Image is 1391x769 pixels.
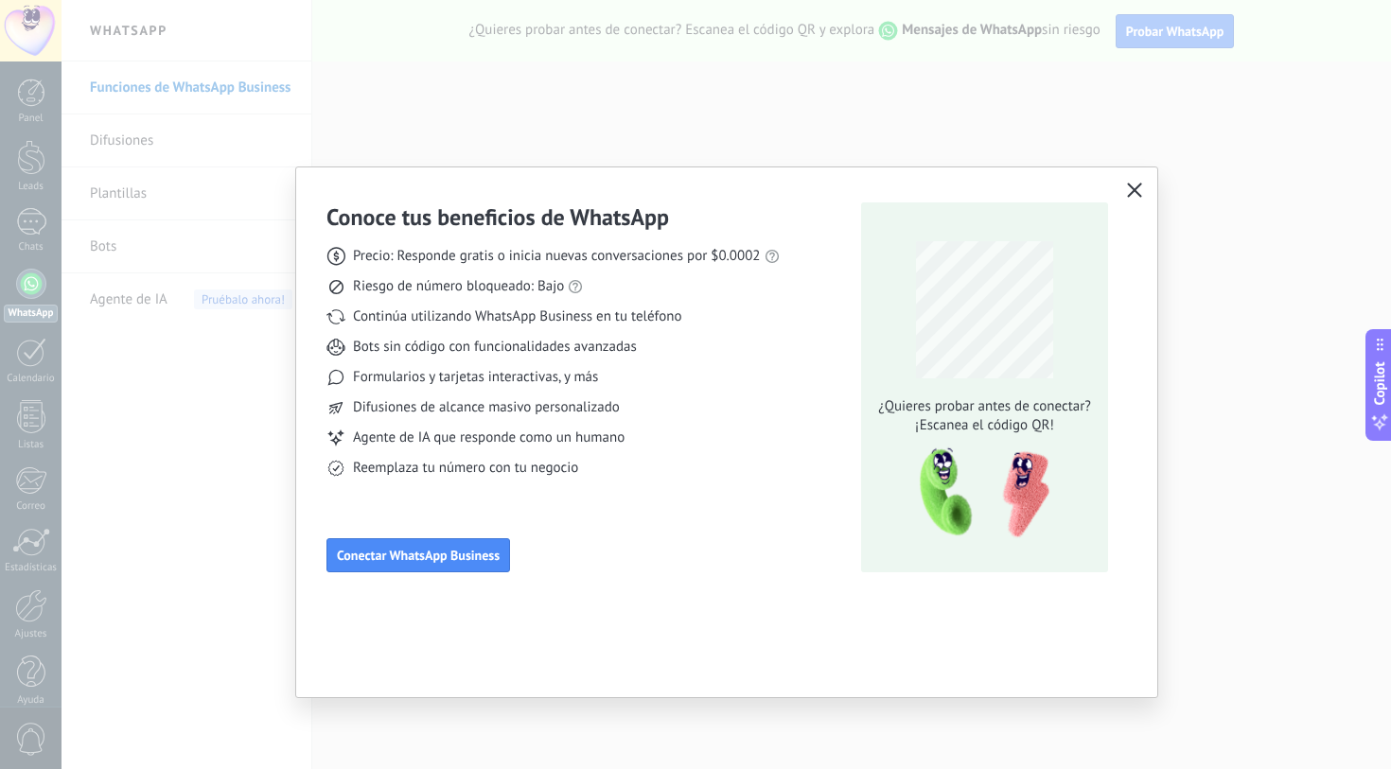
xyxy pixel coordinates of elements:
[353,307,681,326] span: Continúa utilizando WhatsApp Business en tu teléfono
[353,398,620,417] span: Difusiones de alcance masivo personalizado
[873,397,1097,416] span: ¿Quieres probar antes de conectar?
[904,443,1053,544] img: qr-pic-1x.png
[1370,361,1389,405] span: Copilot
[353,247,761,266] span: Precio: Responde gratis o inicia nuevas conversaciones por $0.0002
[326,202,669,232] h3: Conoce tus beneficios de WhatsApp
[353,338,637,357] span: Bots sin código con funcionalidades avanzadas
[353,277,564,296] span: Riesgo de número bloqueado: Bajo
[353,459,578,478] span: Reemplaza tu número con tu negocio
[353,368,598,387] span: Formularios y tarjetas interactivas, y más
[337,549,500,562] span: Conectar WhatsApp Business
[326,538,510,572] button: Conectar WhatsApp Business
[353,428,625,447] span: Agente de IA que responde como un humano
[873,416,1097,435] span: ¡Escanea el código QR!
